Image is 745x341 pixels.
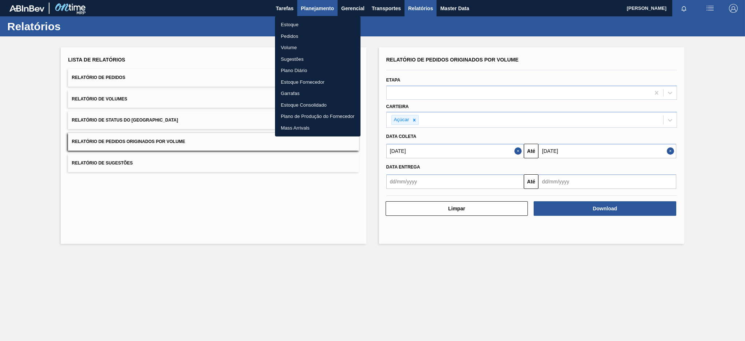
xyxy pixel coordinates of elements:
a: Estoque [275,19,360,31]
a: Estoque Fornecedor [275,76,360,88]
a: Volume [275,42,360,53]
a: Mass Arrivals [275,122,360,134]
a: Plano de Produção do Fornecedor [275,111,360,122]
a: Sugestões [275,53,360,65]
a: Plano Diário [275,65,360,76]
a: Pedidos [275,31,360,42]
a: Garrafas [275,88,360,99]
a: Estoque Consolidado [275,99,360,111]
